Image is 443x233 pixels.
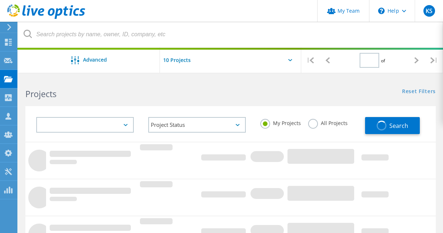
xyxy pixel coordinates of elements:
[365,117,420,134] button: Search
[25,88,57,100] b: Projects
[7,15,85,20] a: Live Optics Dashboard
[148,117,246,133] div: Project Status
[260,119,301,126] label: My Projects
[381,58,385,64] span: of
[426,8,432,14] span: KS
[378,8,385,14] svg: \n
[83,57,107,62] span: Advanced
[402,89,436,95] a: Reset Filters
[301,47,319,73] div: |
[308,119,348,126] label: All Projects
[389,122,408,130] span: Search
[425,47,443,73] div: |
